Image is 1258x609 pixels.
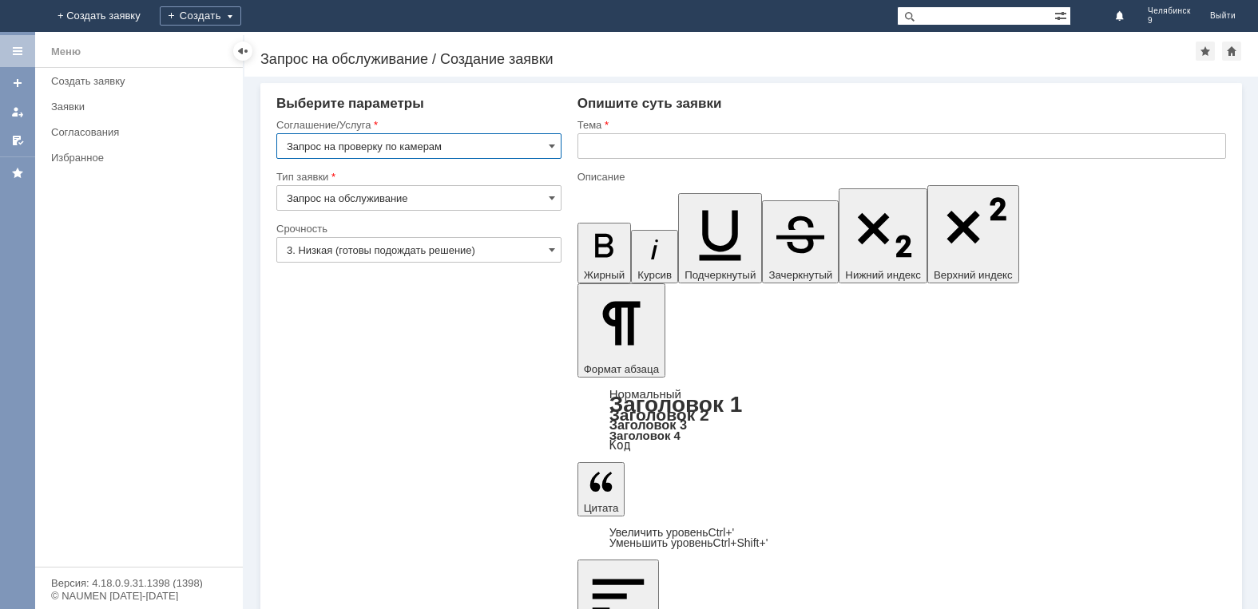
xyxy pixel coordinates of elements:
[609,438,631,453] a: Код
[51,75,233,87] div: Создать заявку
[762,200,839,283] button: Зачеркнутый
[45,120,240,144] a: Согласования
[1148,6,1191,16] span: Челябинск
[845,269,921,281] span: Нижний индекс
[577,120,1223,130] div: Тема
[839,188,927,283] button: Нижний индекс
[276,172,558,182] div: Тип заявки
[637,269,672,281] span: Курсив
[584,269,625,281] span: Жирный
[51,101,233,113] div: Заявки
[45,94,240,119] a: Заявки
[708,526,735,539] span: Ctrl+'
[577,223,632,283] button: Жирный
[276,223,558,234] div: Срочность
[678,193,762,283] button: Подчеркнутый
[51,578,227,588] div: Версия: 4.18.0.9.31.1398 (1398)
[276,96,424,111] span: Выберите параметры
[233,42,252,61] div: Скрыть меню
[631,230,678,283] button: Курсив
[609,526,735,539] a: Increase
[51,126,233,138] div: Согласования
[934,269,1013,281] span: Верхний индекс
[584,502,619,514] span: Цитата
[577,283,665,378] button: Формат абзаца
[1148,16,1191,26] span: 9
[5,99,30,125] a: Мои заявки
[51,42,81,61] div: Меню
[51,152,216,164] div: Избранное
[5,70,30,96] a: Создать заявку
[160,6,241,26] div: Создать
[609,417,687,432] a: Заголовок 3
[5,128,30,153] a: Мои согласования
[713,536,768,549] span: Ctrl+Shift+'
[1196,42,1215,61] div: Добавить в избранное
[577,96,722,111] span: Опишите суть заявки
[51,591,227,601] div: © NAUMEN [DATE]-[DATE]
[584,363,659,375] span: Формат абзаца
[260,51,1196,67] div: Запрос на обслуживание / Создание заявки
[1054,7,1070,22] span: Расширенный поиск
[276,120,558,130] div: Соглашение/Услуга
[577,528,1226,548] div: Цитата
[1222,42,1241,61] div: Сделать домашней страницей
[577,462,625,516] button: Цитата
[577,172,1223,182] div: Описание
[609,387,681,401] a: Нормальный
[685,269,756,281] span: Подчеркнутый
[927,185,1019,283] button: Верхний индекс
[609,536,768,549] a: Decrease
[609,392,743,417] a: Заголовок 1
[577,389,1226,451] div: Формат абзаца
[45,69,240,93] a: Создать заявку
[768,269,832,281] span: Зачеркнутый
[609,429,681,442] a: Заголовок 4
[609,405,709,424] a: Заголовок 2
